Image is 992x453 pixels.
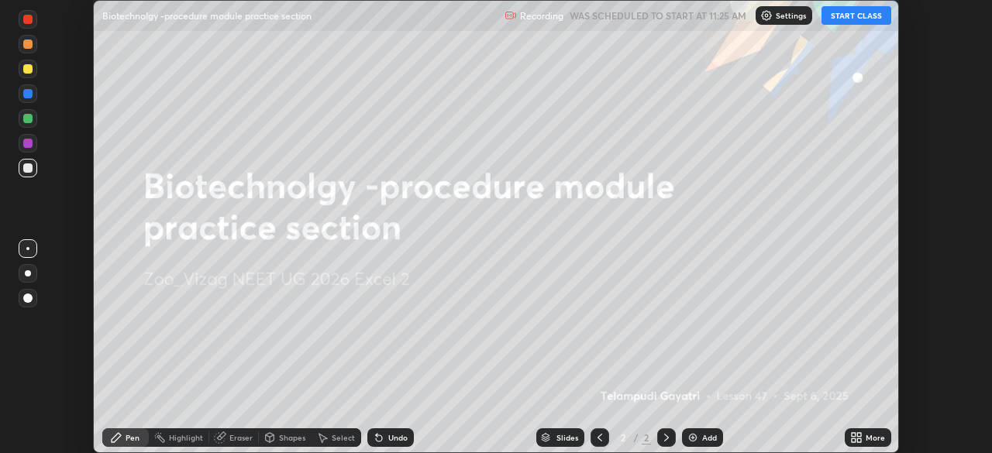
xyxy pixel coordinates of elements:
div: / [634,433,639,442]
div: Pen [126,434,139,441]
div: 2 [615,433,631,442]
div: Add [702,434,717,441]
div: Select [332,434,355,441]
div: Undo [388,434,408,441]
div: Eraser [229,434,253,441]
div: Shapes [279,434,305,441]
img: add-slide-button [687,431,699,444]
p: Settings [776,12,806,19]
div: Highlight [169,434,203,441]
div: More [866,434,885,441]
button: START CLASS [821,6,891,25]
h5: WAS SCHEDULED TO START AT 11:25 AM [570,9,746,22]
img: class-settings-icons [760,9,773,22]
div: 2 [642,431,651,444]
div: Slides [556,434,578,441]
p: Biotechnolgy -procedure module practice section [102,9,312,22]
img: recording.375f2c34.svg [505,9,517,22]
p: Recording [520,10,563,22]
